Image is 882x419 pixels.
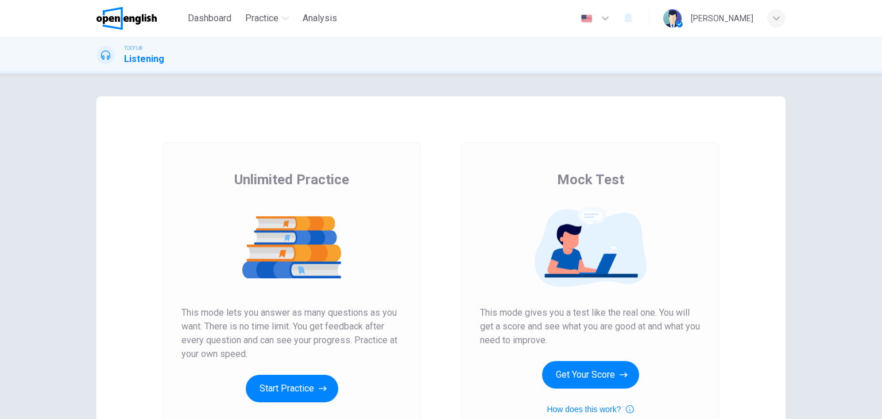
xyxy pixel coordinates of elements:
[246,375,338,402] button: Start Practice
[480,306,701,347] span: This mode gives you a test like the real one. You will get a score and see what you are good at a...
[181,306,402,361] span: This mode lets you answer as many questions as you want. There is no time limit. You get feedback...
[234,170,349,189] span: Unlimited Practice
[241,8,293,29] button: Practice
[663,9,682,28] img: Profile picture
[96,7,183,30] a: OpenEnglish logo
[245,11,278,25] span: Practice
[183,8,236,29] button: Dashboard
[547,402,633,416] button: How does this work?
[124,44,142,52] span: TOEFL®
[124,52,164,66] h1: Listening
[96,7,157,30] img: OpenEnglish logo
[691,11,753,25] div: [PERSON_NAME]
[303,11,337,25] span: Analysis
[298,8,342,29] button: Analysis
[188,11,231,25] span: Dashboard
[579,14,594,23] img: en
[557,170,624,189] span: Mock Test
[542,361,639,389] button: Get Your Score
